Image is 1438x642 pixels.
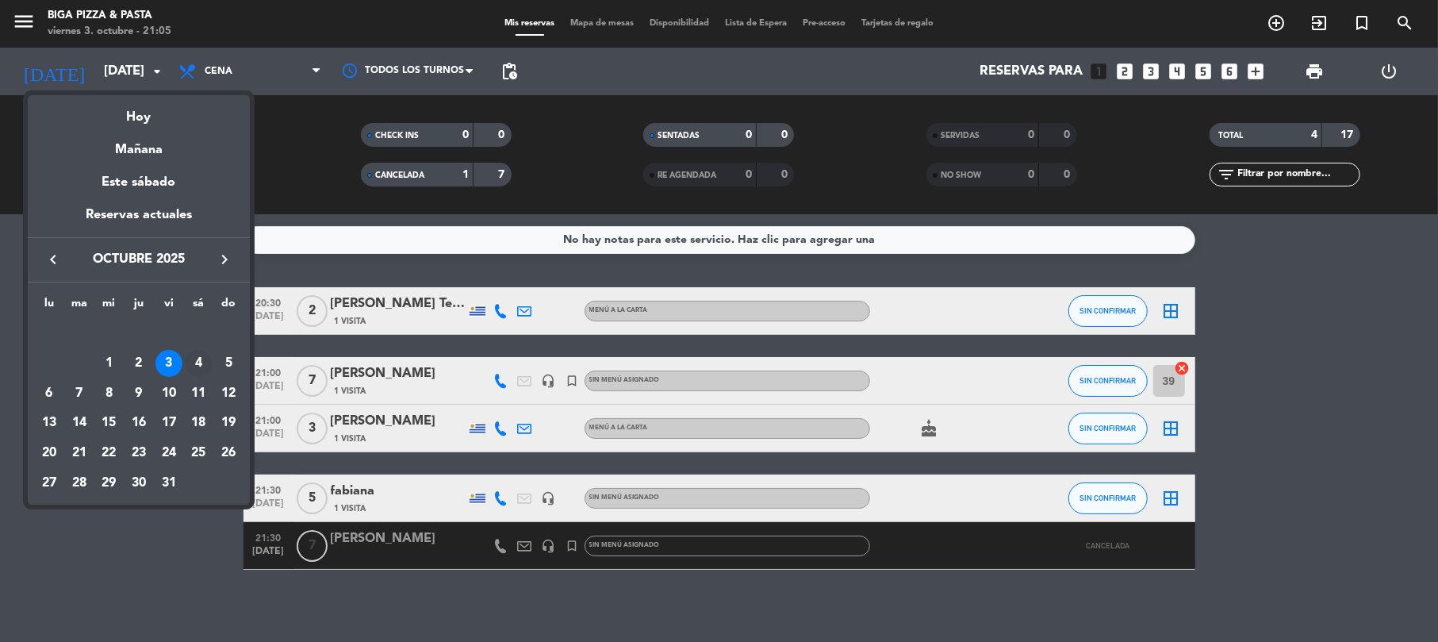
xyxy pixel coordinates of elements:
[215,380,242,407] div: 12
[215,250,234,269] i: keyboard_arrow_right
[94,294,124,319] th: miércoles
[154,468,184,498] td: 31 de octubre de 2025
[28,95,250,128] div: Hoy
[34,468,64,498] td: 27 de octubre de 2025
[124,294,154,319] th: jueves
[66,440,93,467] div: 21
[184,348,214,379] td: 4 de octubre de 2025
[36,440,63,467] div: 20
[95,380,122,407] div: 8
[64,379,94,409] td: 7 de octubre de 2025
[213,408,244,438] td: 19 de octubre de 2025
[184,379,214,409] td: 11 de octubre de 2025
[36,470,63,497] div: 27
[66,380,93,407] div: 7
[95,470,122,497] div: 29
[34,379,64,409] td: 6 de octubre de 2025
[64,468,94,498] td: 28 de octubre de 2025
[64,438,94,468] td: 21 de octubre de 2025
[185,409,212,436] div: 18
[185,350,212,377] div: 4
[94,348,124,379] td: 1 de octubre de 2025
[210,249,239,270] button: keyboard_arrow_right
[215,350,242,377] div: 5
[94,468,124,498] td: 29 de octubre de 2025
[213,438,244,468] td: 26 de octubre de 2025
[36,409,63,436] div: 13
[124,408,154,438] td: 16 de octubre de 2025
[184,294,214,319] th: sábado
[36,380,63,407] div: 6
[155,409,182,436] div: 17
[154,348,184,379] td: 3 de octubre de 2025
[34,408,64,438] td: 13 de octubre de 2025
[125,350,152,377] div: 2
[213,294,244,319] th: domingo
[213,379,244,409] td: 12 de octubre de 2025
[155,380,182,407] div: 10
[125,470,152,497] div: 30
[184,438,214,468] td: 25 de octubre de 2025
[66,470,93,497] div: 28
[28,128,250,160] div: Mañana
[44,250,63,269] i: keyboard_arrow_left
[95,440,122,467] div: 22
[39,249,67,270] button: keyboard_arrow_left
[66,409,93,436] div: 14
[125,380,152,407] div: 9
[28,160,250,205] div: Este sábado
[185,380,212,407] div: 11
[125,409,152,436] div: 16
[215,409,242,436] div: 19
[28,205,250,237] div: Reservas actuales
[67,249,210,270] span: octubre 2025
[154,408,184,438] td: 17 de octubre de 2025
[94,379,124,409] td: 8 de octubre de 2025
[64,408,94,438] td: 14 de octubre de 2025
[95,409,122,436] div: 15
[125,440,152,467] div: 23
[154,294,184,319] th: viernes
[184,408,214,438] td: 18 de octubre de 2025
[213,348,244,379] td: 5 de octubre de 2025
[94,408,124,438] td: 15 de octubre de 2025
[124,348,154,379] td: 2 de octubre de 2025
[34,294,64,319] th: lunes
[124,379,154,409] td: 9 de octubre de 2025
[124,438,154,468] td: 23 de octubre de 2025
[155,470,182,497] div: 31
[185,440,212,467] div: 25
[94,438,124,468] td: 22 de octubre de 2025
[124,468,154,498] td: 30 de octubre de 2025
[215,440,242,467] div: 26
[34,438,64,468] td: 20 de octubre de 2025
[34,318,244,348] td: OCT.
[155,350,182,377] div: 3
[95,350,122,377] div: 1
[154,379,184,409] td: 10 de octubre de 2025
[155,440,182,467] div: 24
[64,294,94,319] th: martes
[154,438,184,468] td: 24 de octubre de 2025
